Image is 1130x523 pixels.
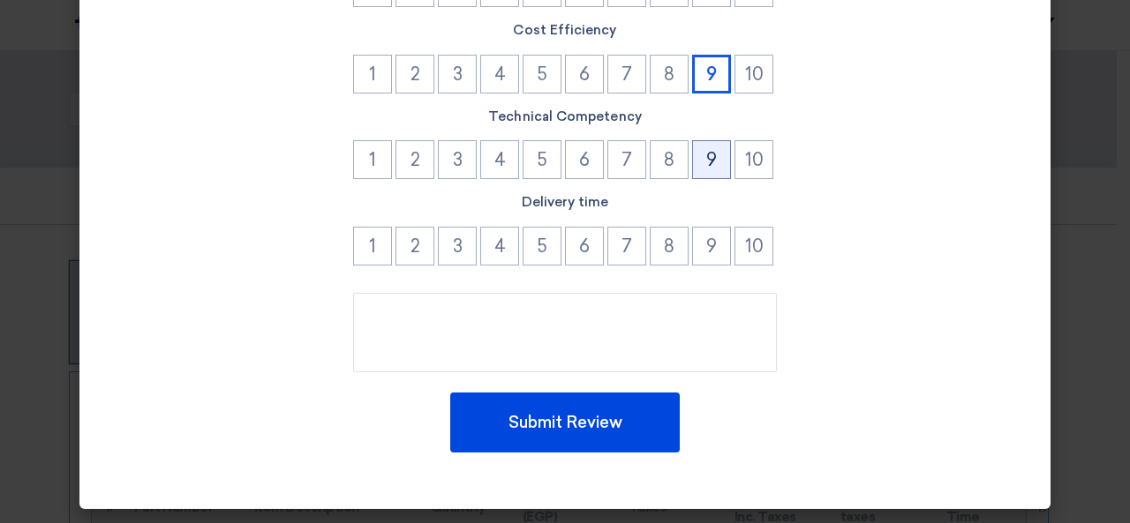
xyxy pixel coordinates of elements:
button: 9 [692,227,731,265]
button: 5 [523,227,561,265]
button: 1 [353,227,392,265]
button: 4 [480,140,519,179]
button: 5 [523,55,561,93]
button: 10 [734,227,773,265]
button: 7 [607,55,646,93]
button: Submit Review [450,392,680,452]
button: 9 [692,55,731,93]
button: 8 [650,55,689,93]
button: 7 [607,140,646,179]
label: Delivery time [129,192,1001,213]
label: Cost Efficiency [129,20,1001,41]
button: 7 [607,227,646,265]
button: 6 [565,140,604,179]
button: 3 [438,140,477,179]
button: 2 [395,55,434,93]
label: Technical Competency [129,107,1001,127]
button: 1 [353,140,392,179]
button: 10 [734,140,773,179]
button: 3 [438,55,477,93]
button: 4 [480,55,519,93]
button: 2 [395,227,434,265]
button: 6 [565,227,604,265]
button: 1 [353,55,392,93]
button: 10 [734,55,773,93]
button: 6 [565,55,604,93]
button: 5 [523,140,561,179]
button: 2 [395,140,434,179]
button: 3 [438,227,477,265]
button: 4 [480,227,519,265]
button: 8 [650,227,689,265]
button: 9 [692,140,731,179]
button: 8 [650,140,689,179]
